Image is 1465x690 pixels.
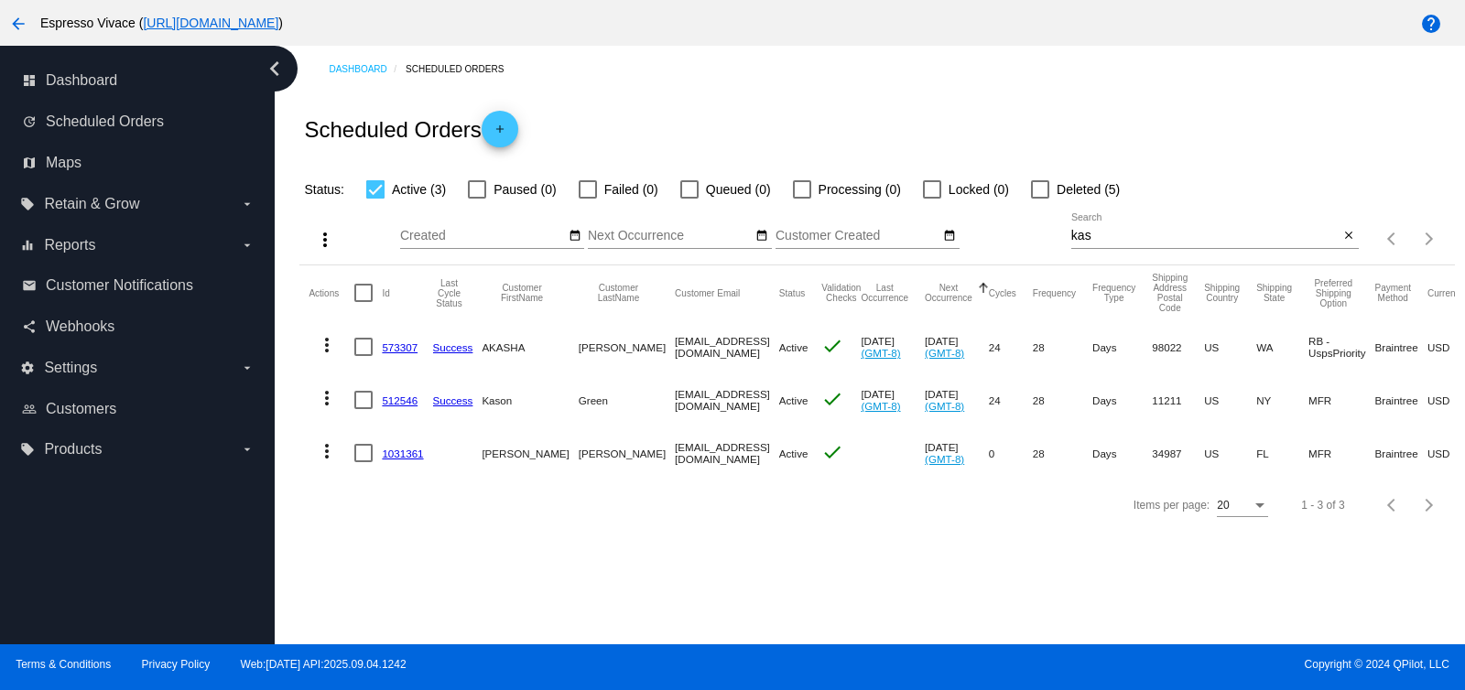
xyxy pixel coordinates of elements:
a: Privacy Policy [142,658,211,671]
span: Dashboard [46,72,117,89]
a: Success [433,341,473,353]
mat-cell: 98022 [1152,320,1204,373]
i: local_offer [20,442,35,457]
i: equalizer [20,238,35,253]
mat-cell: AKASHA [482,320,578,373]
mat-cell: [EMAIL_ADDRESS][DOMAIN_NAME] [675,373,779,426]
span: Failed (0) [604,178,658,200]
mat-select: Items per page: [1217,500,1268,512]
mat-icon: check [821,441,843,463]
span: Active [779,341,808,353]
button: Change sorting for FrequencyType [1092,283,1135,303]
button: Next page [1411,487,1448,523]
button: Clear [1340,227,1359,246]
span: Paused (0) [494,178,556,200]
span: Active (3) [392,178,446,200]
mat-header-cell: Actions [309,265,354,320]
mat-cell: [EMAIL_ADDRESS][DOMAIN_NAME] [675,426,779,480]
mat-cell: [DATE] [925,320,989,373]
mat-cell: Days [1092,373,1152,426]
button: Change sorting for PaymentMethod.Type [1375,283,1411,303]
span: Webhooks [46,318,114,335]
mat-cell: 28 [1033,373,1092,426]
mat-cell: MFR [1308,373,1374,426]
mat-cell: [DATE] [925,426,989,480]
a: Scheduled Orders [406,55,520,83]
mat-cell: 24 [989,373,1033,426]
button: Change sorting for Cycles [989,287,1016,298]
mat-cell: NY [1256,373,1308,426]
input: Search [1071,229,1340,243]
i: map [22,156,37,170]
mat-cell: US [1204,426,1256,480]
mat-cell: Braintree [1375,426,1427,480]
mat-cell: WA [1256,320,1308,373]
button: Change sorting for ShippingPostcode [1152,273,1188,313]
mat-cell: FL [1256,426,1308,480]
mat-cell: US [1204,320,1256,373]
mat-cell: Days [1092,426,1152,480]
a: email Customer Notifications [22,271,255,300]
mat-icon: more_vert [316,334,338,356]
a: 512546 [382,394,418,406]
mat-icon: date_range [943,229,956,243]
mat-cell: [PERSON_NAME] [482,426,578,480]
mat-cell: Green [579,373,675,426]
button: Next page [1411,221,1448,257]
mat-cell: MFR [1308,426,1374,480]
i: arrow_drop_down [240,197,255,211]
mat-cell: 24 [989,320,1033,373]
i: arrow_drop_down [240,442,255,457]
mat-icon: help [1420,13,1442,35]
span: Processing (0) [819,178,901,200]
span: Customer Notifications [46,277,193,294]
a: [URL][DOMAIN_NAME] [143,16,278,30]
a: 1031361 [382,447,423,459]
button: Change sorting for CurrencyIso [1427,287,1465,298]
mat-cell: 0 [989,426,1033,480]
a: Web:[DATE] API:2025.09.04.1242 [241,658,407,671]
a: Dashboard [329,55,406,83]
mat-cell: [DATE] [861,320,925,373]
mat-cell: [DATE] [925,373,989,426]
mat-header-cell: Validation Checks [821,265,861,320]
i: local_offer [20,197,35,211]
a: (GMT-8) [925,347,964,359]
a: Success [433,394,473,406]
a: Terms & Conditions [16,658,111,671]
button: Change sorting for CustomerFirstName [482,283,561,303]
mat-cell: Days [1092,320,1152,373]
a: (GMT-8) [925,453,964,465]
i: update [22,114,37,129]
mat-icon: more_vert [316,440,338,462]
button: Change sorting for Status [779,287,805,298]
a: share Webhooks [22,312,255,341]
span: Customers [46,401,116,417]
a: update Scheduled Orders [22,107,255,136]
span: Scheduled Orders [46,113,164,130]
mat-cell: 11211 [1152,373,1204,426]
i: email [22,278,37,293]
mat-icon: date_range [755,229,768,243]
span: Products [44,441,102,458]
i: settings [20,361,35,375]
mat-icon: add [489,123,511,145]
input: Customer Created [776,229,940,243]
mat-cell: 34987 [1152,426,1204,480]
a: (GMT-8) [925,400,964,412]
span: Active [779,447,808,459]
a: map Maps [22,148,255,178]
button: Change sorting for ShippingCountry [1204,283,1240,303]
a: (GMT-8) [861,347,900,359]
button: Change sorting for LastProcessingCycleId [433,278,466,308]
i: share [22,319,37,334]
button: Change sorting for PreferredShippingOption [1308,278,1358,308]
i: chevron_left [260,54,289,83]
button: Change sorting for NextOccurrenceUtc [925,283,972,303]
span: Maps [46,155,81,171]
mat-icon: date_range [569,229,581,243]
a: dashboard Dashboard [22,66,255,95]
mat-cell: [PERSON_NAME] [579,426,675,480]
mat-cell: RB - UspsPriority [1308,320,1374,373]
button: Previous page [1374,487,1411,523]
